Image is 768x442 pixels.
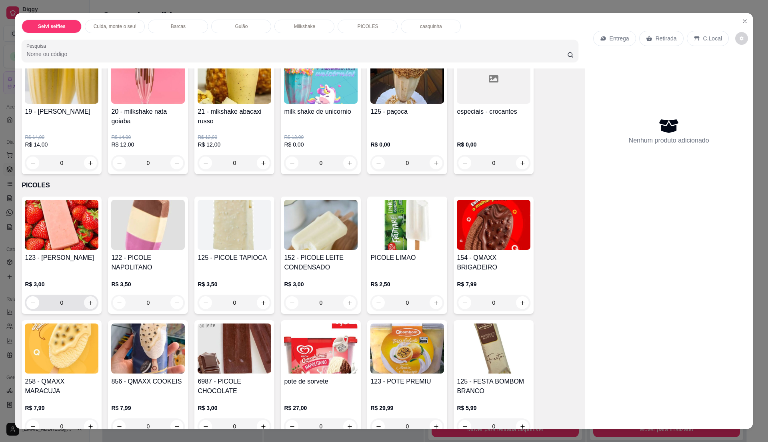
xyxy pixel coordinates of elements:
h4: especiais - crocantes [457,107,530,117]
p: R$ 27,00 [284,404,358,412]
p: R$ 14,00 [25,134,98,141]
img: product-image [457,200,530,250]
p: Milkshake [294,23,315,30]
button: decrease-product-quantity [458,420,471,433]
button: increase-product-quantity [257,420,270,433]
h4: 6987 - PICOLE CHOCOLATE [198,377,271,396]
button: decrease-product-quantity [199,296,212,309]
h4: PICOLE LIMAO [370,253,444,263]
p: R$ 14,00 [25,141,98,149]
button: decrease-product-quantity [458,296,471,309]
p: R$ 12,00 [284,134,358,141]
button: increase-product-quantity [343,296,356,309]
p: R$ 3,00 [284,280,358,288]
h4: 154 - QMAXX BRIGADEIRO [457,253,530,272]
p: R$ 0,00 [370,141,444,149]
p: R$ 3,50 [111,280,185,288]
h4: 19 - [PERSON_NAME] [25,107,98,117]
p: R$ 7,99 [111,404,185,412]
button: decrease-product-quantity [113,296,126,309]
p: PICOLES [357,23,378,30]
img: product-image [284,54,358,104]
p: R$ 3,00 [25,280,98,288]
img: product-image [198,54,271,104]
p: C.Local [703,34,722,42]
p: R$ 7,99 [457,280,530,288]
p: Nenhum produto adicionado [629,136,709,145]
p: Gulão [235,23,248,30]
img: product-image [284,323,358,374]
p: R$ 0,00 [457,141,530,149]
button: Close [738,15,751,28]
button: decrease-product-quantity [26,420,39,433]
h4: 123 - [PERSON_NAME] [25,253,98,263]
h4: 152 - PICOLE LEITE CONDENSADO [284,253,358,272]
img: product-image [370,200,444,250]
button: increase-product-quantity [516,296,529,309]
p: R$ 29,99 [370,404,444,412]
h4: 20 - milkshake nata goiaba [111,107,185,126]
img: product-image [370,54,444,104]
p: Entrega [610,34,629,42]
h4: 125 - FESTA BOMBOM BRANCO [457,377,530,396]
p: R$ 12,00 [111,141,185,149]
p: Barcas [171,23,186,30]
p: casquinha [420,23,442,30]
button: decrease-product-quantity [735,32,748,45]
p: R$ 0,00 [284,141,358,149]
button: increase-product-quantity [257,296,270,309]
img: product-image [111,54,185,104]
p: Cuida, monte o seu! [94,23,136,30]
button: decrease-product-quantity [199,420,212,433]
p: R$ 12,00 [198,134,271,141]
p: Selvi selfies [38,23,66,30]
p: PICOLES [22,181,578,190]
button: increase-product-quantity [84,296,97,309]
input: Pesquisa [26,50,567,58]
h4: 125 - paçoca [370,107,444,117]
p: R$ 7,99 [25,404,98,412]
p: Retirada [656,34,677,42]
button: decrease-product-quantity [26,296,39,309]
img: product-image [284,200,358,250]
img: product-image [370,323,444,374]
img: product-image [25,200,98,250]
button: decrease-product-quantity [113,420,126,433]
button: decrease-product-quantity [286,296,298,309]
img: product-image [25,54,98,104]
h4: 258 - QMAXX MARACUJA [25,377,98,396]
p: R$ 3,50 [198,280,271,288]
img: product-image [25,323,98,374]
button: increase-product-quantity [170,296,183,309]
h4: 123 - POTE PREMIU [370,377,444,386]
p: R$ 2,50 [370,280,444,288]
img: product-image [198,200,271,250]
button: increase-product-quantity [84,420,97,433]
p: R$ 5,99 [457,404,530,412]
button: increase-product-quantity [170,420,183,433]
p: R$ 3,00 [198,404,271,412]
img: product-image [111,323,185,374]
img: product-image [111,200,185,250]
h4: 856 - QMAXX COOKEIS [111,377,185,386]
h4: 21 - mlkshake abacaxi russo [198,107,271,126]
h4: 122 - PICOLE NAPOLITANO [111,253,185,272]
label: Pesquisa [26,42,49,49]
img: product-image [198,323,271,374]
button: increase-product-quantity [516,420,529,433]
h4: pote de sorvete [284,377,358,386]
h4: 125 - PICOLE TAPIOCA [198,253,271,263]
p: R$ 12,00 [198,141,271,149]
p: R$ 14,00 [111,134,185,141]
img: product-image [457,323,530,374]
h4: milk shake de unicornio [284,107,358,117]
